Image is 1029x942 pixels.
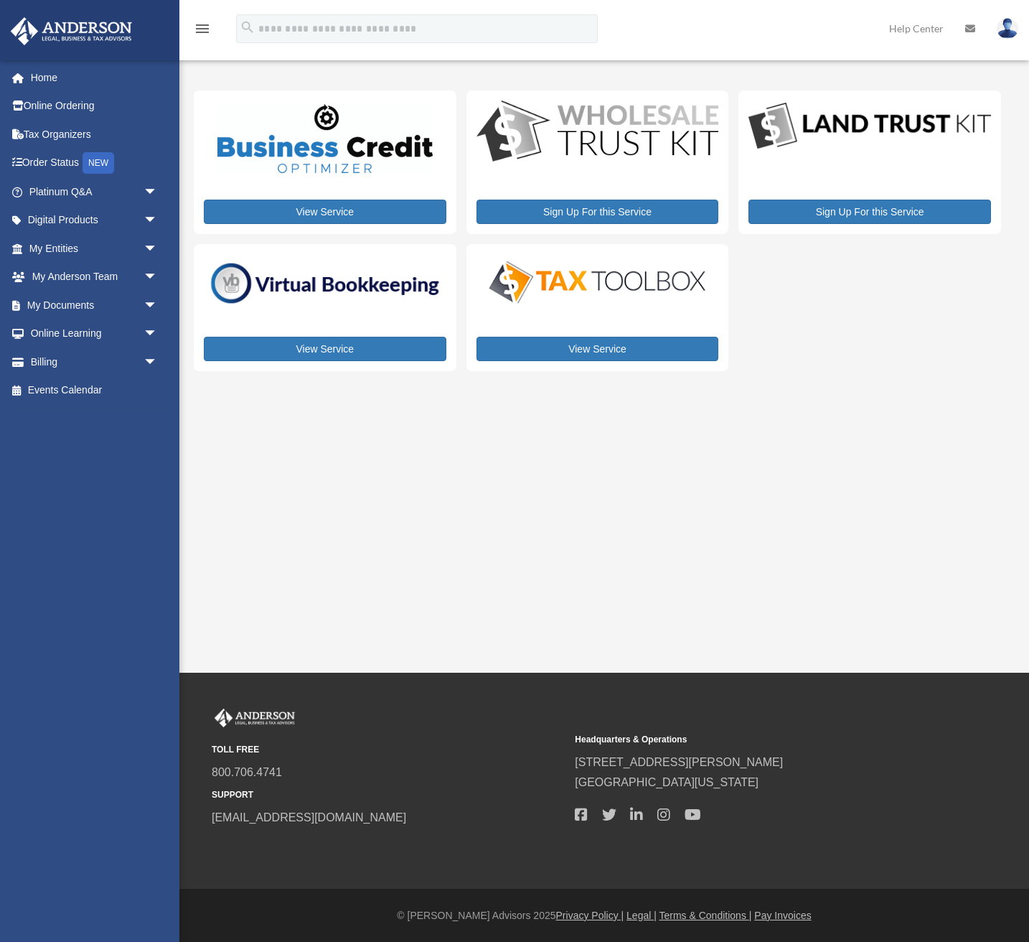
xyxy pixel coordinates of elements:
[144,263,172,292] span: arrow_drop_down
[476,101,719,164] img: WS-Trust-Kit-lgo-1.jpg
[748,200,991,224] a: Sign Up For this Service
[476,200,719,224] a: Sign Up For this Service
[575,756,783,768] a: [STREET_ADDRESS][PERSON_NAME]
[144,320,172,349] span: arrow_drop_down
[10,348,179,376] a: Billingarrow_drop_down
[144,206,172,235] span: arrow_drop_down
[204,337,446,361] a: View Service
[212,811,406,824] a: [EMAIL_ADDRESS][DOMAIN_NAME]
[575,776,758,788] a: [GEOGRAPHIC_DATA][US_STATE]
[10,291,179,320] a: My Documentsarrow_drop_down
[144,348,172,377] span: arrow_drop_down
[556,910,624,921] a: Privacy Policy |
[10,63,179,92] a: Home
[10,177,179,206] a: Platinum Q&Aarrow_drop_down
[212,709,298,727] img: Anderson Advisors Platinum Portal
[212,742,565,757] small: TOLL FREE
[83,152,114,174] div: NEW
[144,177,172,207] span: arrow_drop_down
[575,732,928,747] small: Headquarters & Operations
[626,910,657,921] a: Legal |
[10,376,179,405] a: Events Calendar
[10,263,179,292] a: My Anderson Teamarrow_drop_down
[476,337,719,361] a: View Service
[194,20,211,37] i: menu
[212,788,565,803] small: SUPPORT
[10,120,179,149] a: Tax Organizers
[144,234,172,264] span: arrow_drop_down
[10,234,179,263] a: My Entitiesarrow_drop_down
[179,907,1029,925] div: © [PERSON_NAME] Advisors 2025
[204,200,446,224] a: View Service
[10,92,179,121] a: Online Ordering
[10,320,179,348] a: Online Learningarrow_drop_down
[212,766,282,778] a: 800.706.4741
[194,25,211,37] a: menu
[10,149,179,178] a: Order StatusNEW
[10,206,172,235] a: Digital Productsarrow_drop_down
[748,101,991,152] img: LandTrust_lgo-1.jpg
[6,17,136,45] img: Anderson Advisors Platinum Portal
[997,18,1018,39] img: User Pic
[144,291,172,320] span: arrow_drop_down
[659,910,752,921] a: Terms & Conditions |
[240,19,255,35] i: search
[754,910,811,921] a: Pay Invoices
